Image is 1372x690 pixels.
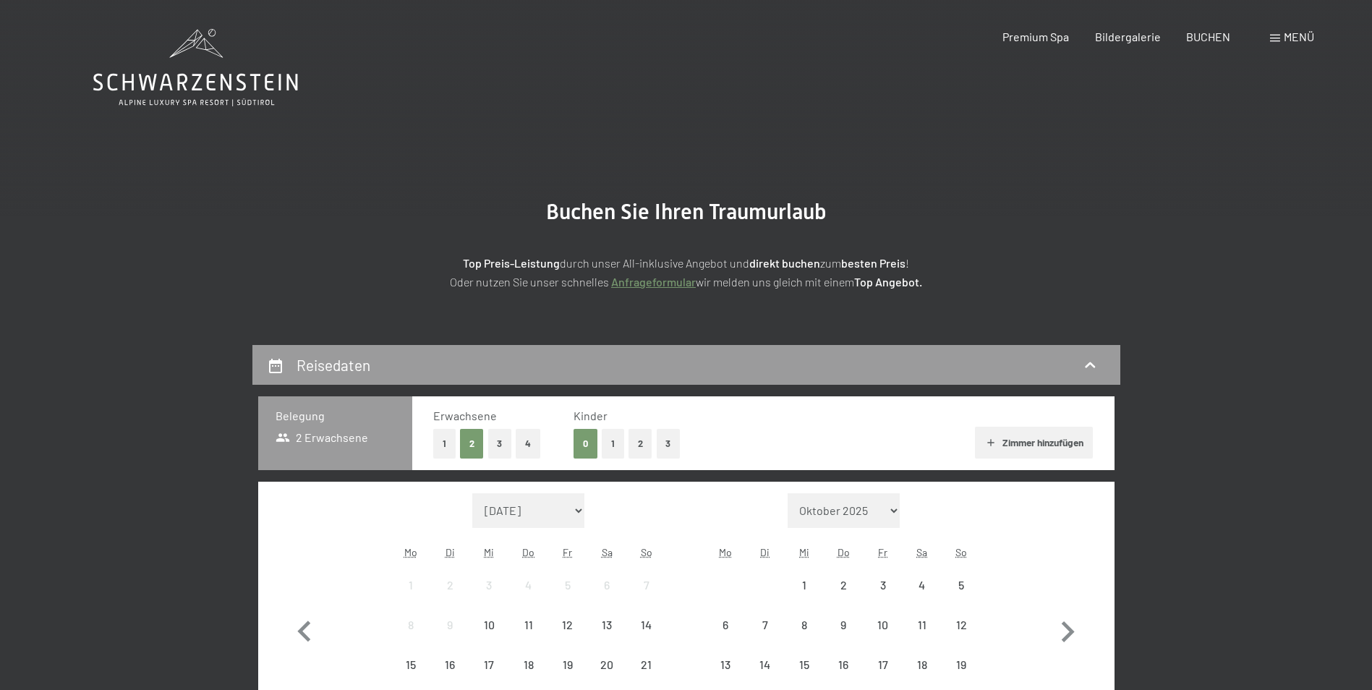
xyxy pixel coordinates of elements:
[746,645,785,684] div: Tue Oct 14 2025
[469,566,508,605] div: Wed Sep 03 2025
[854,275,922,289] strong: Top Angebot.
[706,605,745,644] div: Mon Oct 06 2025
[297,356,370,374] h2: Reisedaten
[786,619,822,655] div: 8
[657,429,681,459] button: 3
[469,605,508,644] div: Anreise nicht möglich
[626,645,665,684] div: Sun Sep 21 2025
[511,579,547,616] div: 4
[276,430,369,446] span: 2 Erwachsene
[904,619,940,655] div: 11
[393,579,429,616] div: 1
[785,645,824,684] div: Wed Oct 15 2025
[548,605,587,644] div: Fri Sep 12 2025
[943,579,979,616] div: 5
[824,566,863,605] div: Anreise nicht möglich
[626,566,665,605] div: Anreise nicht möglich
[509,605,548,644] div: Anreise nicht möglich
[706,645,745,684] div: Mon Oct 13 2025
[469,605,508,644] div: Wed Sep 10 2025
[942,605,981,644] div: Anreise nicht möglich
[785,605,824,644] div: Anreise nicht möglich
[587,605,626,644] div: Sat Sep 13 2025
[587,566,626,605] div: Anreise nicht möglich
[432,619,468,655] div: 9
[1284,30,1314,43] span: Menü
[1002,30,1069,43] a: Premium Spa
[393,619,429,655] div: 8
[903,645,942,684] div: Anreise nicht möglich
[548,566,587,605] div: Anreise nicht möglich
[799,546,809,558] abbr: Mittwoch
[488,429,512,459] button: 3
[903,645,942,684] div: Sat Oct 18 2025
[469,566,508,605] div: Anreise nicht möglich
[430,566,469,605] div: Tue Sep 02 2025
[863,605,902,644] div: Anreise nicht möglich
[325,254,1048,291] p: durch unser All-inklusive Angebot und zum ! Oder nutzen Sie unser schnelles wir melden uns gleich...
[760,546,770,558] abbr: Dienstag
[641,546,652,558] abbr: Sonntag
[471,619,507,655] div: 10
[824,605,863,644] div: Thu Oct 09 2025
[432,579,468,616] div: 2
[863,605,902,644] div: Fri Oct 10 2025
[563,546,572,558] abbr: Freitag
[548,605,587,644] div: Anreise nicht möglich
[916,546,927,558] abbr: Samstag
[955,546,967,558] abbr: Sonntag
[863,645,902,684] div: Fri Oct 17 2025
[463,256,560,270] strong: Top Preis-Leistung
[942,645,981,684] div: Anreise nicht möglich
[824,566,863,605] div: Thu Oct 02 2025
[589,619,625,655] div: 13
[746,645,785,684] div: Anreise nicht möglich
[430,645,469,684] div: Anreise nicht möglich
[430,605,469,644] div: Anreise nicht möglich
[509,645,548,684] div: Anreise nicht möglich
[471,579,507,616] div: 3
[550,619,586,655] div: 12
[706,605,745,644] div: Anreise nicht möglich
[587,605,626,644] div: Anreise nicht möglich
[841,256,906,270] strong: besten Preis
[626,605,665,644] div: Sun Sep 14 2025
[433,429,456,459] button: 1
[747,619,783,655] div: 7
[446,546,455,558] abbr: Dienstag
[824,645,863,684] div: Anreise nicht möglich
[824,605,863,644] div: Anreise nicht möglich
[785,645,824,684] div: Anreise nicht möglich
[516,429,540,459] button: 4
[746,605,785,644] div: Tue Oct 07 2025
[509,605,548,644] div: Thu Sep 11 2025
[1186,30,1230,43] a: BUCHEN
[469,645,508,684] div: Wed Sep 17 2025
[574,429,597,459] button: 0
[629,429,652,459] button: 2
[878,546,887,558] abbr: Freitag
[942,566,981,605] div: Sun Oct 05 2025
[509,566,548,605] div: Anreise nicht möglich
[864,619,900,655] div: 10
[863,566,902,605] div: Anreise nicht möglich
[903,605,942,644] div: Anreise nicht möglich
[942,645,981,684] div: Sun Oct 19 2025
[942,605,981,644] div: Sun Oct 12 2025
[469,645,508,684] div: Anreise nicht möglich
[587,645,626,684] div: Anreise nicht möglich
[460,429,484,459] button: 2
[943,619,979,655] div: 12
[391,566,430,605] div: Mon Sep 01 2025
[903,605,942,644] div: Sat Oct 11 2025
[433,409,497,422] span: Erwachsene
[511,619,547,655] div: 11
[785,605,824,644] div: Wed Oct 08 2025
[626,605,665,644] div: Anreise nicht möglich
[626,645,665,684] div: Anreise nicht möglich
[391,566,430,605] div: Anreise nicht möglich
[863,645,902,684] div: Anreise nicht möglich
[404,546,417,558] abbr: Montag
[628,619,664,655] div: 14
